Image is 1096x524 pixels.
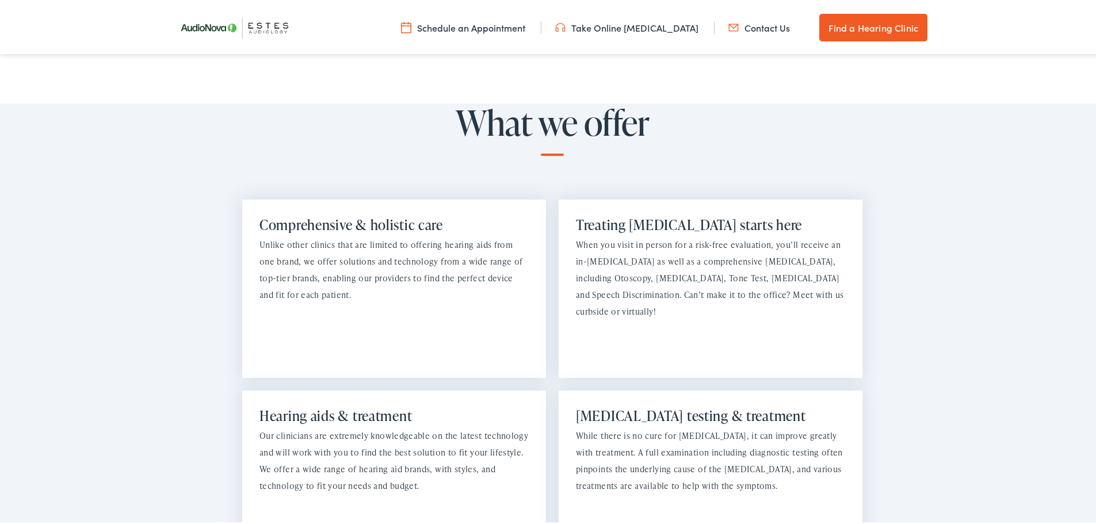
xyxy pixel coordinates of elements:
h2: Hearing aids & treatment [259,406,529,422]
h2: Comprehensive & holistic care [259,215,529,231]
p: When you visit in person for a risk-free evaluation, you’ll receive an in-[MEDICAL_DATA] as well ... [576,235,845,318]
h2: Treating [MEDICAL_DATA] starts here [576,215,845,231]
a: Take Online [MEDICAL_DATA] [555,19,698,32]
a: Schedule an Appointment [401,19,525,32]
img: utility icon [728,19,739,32]
a: Contact Us [728,19,790,32]
img: utility icon [401,19,411,32]
img: utility icon [555,19,566,32]
a: Find a Hearing Clinic [819,12,927,39]
h2: What we offer [236,101,869,154]
p: Unlike other clinics that are limited to offering hearing aids from one brand, we offer solutions... [259,235,529,301]
p: While there is no cure for [MEDICAL_DATA], it can improve greatly with treatment. A full examinat... [576,426,845,492]
p: Our clinicians are extremely knowledgeable on the latest technology and will work with you to fin... [259,426,529,492]
h2: [MEDICAL_DATA] testing & treatment [576,406,845,422]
